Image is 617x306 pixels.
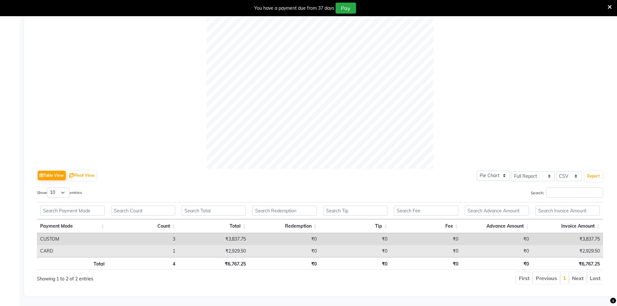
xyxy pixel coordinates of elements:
button: Pay [336,3,356,14]
div: Showing 1 to 2 of 2 entries [37,272,267,282]
input: Search Redemption [252,206,317,216]
td: ₹0 [391,245,461,257]
input: Search Invoice Amount [535,206,600,216]
td: ₹2,929.50 [532,245,603,257]
input: Search: [546,187,603,198]
td: ₹0 [320,233,391,245]
input: Search Payment Mode [40,206,105,216]
th: Fee: activate to sort column ascending [391,219,461,233]
th: ₹0 [462,257,532,270]
th: Redemption: activate to sort column ascending [249,219,320,233]
th: ₹0 [320,257,391,270]
td: ₹3,837.75 [532,233,603,245]
label: Show entries [37,187,82,198]
input: Search Total [182,206,246,216]
input: Search Fee [394,206,458,216]
th: 4 [108,257,178,270]
td: ₹0 [391,233,461,245]
input: Search Count [111,206,175,216]
img: pivot.png [69,173,74,178]
th: Advance Amount: activate to sort column ascending [462,219,532,233]
td: ₹3,837.75 [178,233,249,245]
a: 1 [563,275,566,281]
td: ₹0 [462,233,532,245]
th: ₹6,767.25 [532,257,603,270]
div: You have a payment due from 37 days [254,5,334,12]
th: ₹0 [249,257,320,270]
input: Search Tip [323,206,387,216]
th: Total: activate to sort column ascending [178,219,249,233]
button: Table View [38,171,66,180]
th: Tip: activate to sort column ascending [320,219,391,233]
th: Payment Mode: activate to sort column ascending [37,219,108,233]
td: CARD [37,245,108,257]
td: ₹0 [320,245,391,257]
th: ₹6,767.25 [178,257,249,270]
td: ₹2,929.50 [178,245,249,257]
td: ₹0 [249,233,320,245]
th: Invoice Amount: activate to sort column ascending [532,219,603,233]
td: 3 [108,233,178,245]
input: Search Advance Amount [465,206,529,216]
td: CUSTOM [37,233,108,245]
th: Total [37,257,108,270]
th: Count: activate to sort column ascending [108,219,178,233]
td: ₹0 [249,245,320,257]
td: ₹0 [462,245,532,257]
button: Export [585,171,602,182]
td: 1 [108,245,178,257]
select: Showentries [47,187,70,198]
button: Pivot View [68,171,96,180]
label: Search: [531,187,603,198]
th: ₹0 [391,257,461,270]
